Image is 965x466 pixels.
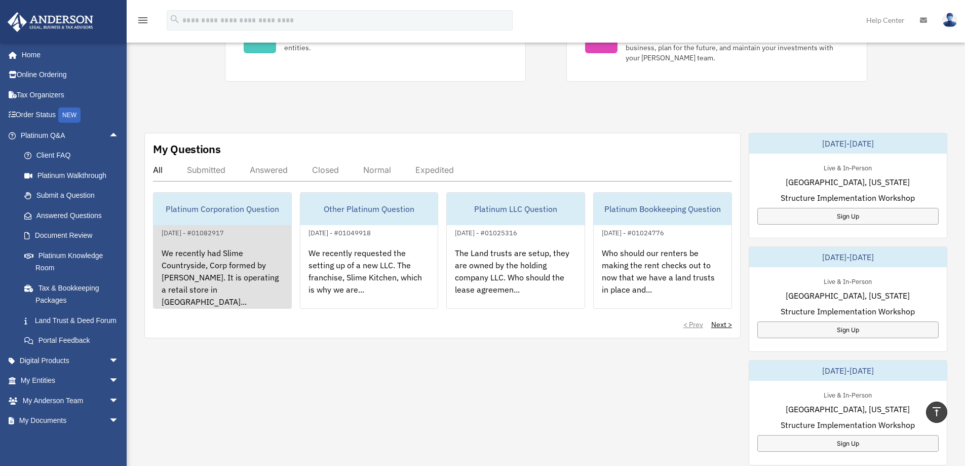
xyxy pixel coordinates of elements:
[926,402,947,423] a: vertical_align_top
[109,431,129,451] span: arrow_drop_down
[942,13,957,27] img: User Pic
[931,406,943,418] i: vertical_align_top
[250,165,288,175] div: Answered
[757,435,939,452] a: Sign Up
[187,165,225,175] div: Submitted
[14,331,134,351] a: Portal Feedback
[300,239,438,318] div: We recently requested the setting up of a new LLC. The franchise, Slime Kitchen, which is why we ...
[14,226,134,246] a: Document Review
[7,431,134,451] a: Online Learningarrow_drop_down
[169,14,180,25] i: search
[7,65,134,85] a: Online Ordering
[7,350,134,371] a: Digital Productsarrow_drop_down
[7,105,134,126] a: Order StatusNEW
[7,85,134,105] a: Tax Organizers
[749,247,947,267] div: [DATE]-[DATE]
[109,411,129,432] span: arrow_drop_down
[109,371,129,391] span: arrow_drop_down
[14,146,134,166] a: Client FAQ
[14,245,134,278] a: Platinum Knowledge Room
[153,141,221,157] div: My Questions
[447,239,585,318] div: The Land trusts are setup, they are owned by the holding company LLC. Who should the lease agreem...
[58,107,81,123] div: NEW
[757,208,939,225] a: Sign Up
[109,350,129,371] span: arrow_drop_down
[594,227,672,237] div: [DATE] - #01024776
[14,165,134,186] a: Platinum Walkthrough
[153,192,292,309] a: Platinum Corporation Question[DATE] - #01082917We recently had Slime Countryside, Corp formed by ...
[300,227,379,237] div: [DATE] - #01049918
[816,275,880,286] div: Live & In-Person
[816,162,880,172] div: Live & In-Person
[711,319,732,330] a: Next >
[781,192,915,204] span: Structure Implementation Workshop
[786,403,910,415] span: [GEOGRAPHIC_DATA], [US_STATE]
[153,165,163,175] div: All
[137,14,149,26] i: menu
[14,205,134,226] a: Answered Questions
[14,310,134,331] a: Land Trust & Deed Forum
[153,239,291,318] div: We recently had Slime Countryside, Corp formed by [PERSON_NAME]. It is operating a retail store i...
[5,12,96,32] img: Anderson Advisors Platinum Portal
[312,165,339,175] div: Closed
[757,321,939,338] a: Sign Up
[300,192,439,309] a: Other Platinum Question[DATE] - #01049918We recently requested the setting up of a new LLC. The f...
[415,165,454,175] div: Expedited
[14,186,134,206] a: Submit a Question
[109,125,129,146] span: arrow_drop_up
[300,193,438,225] div: Other Platinum Question
[447,193,585,225] div: Platinum LLC Question
[749,361,947,381] div: [DATE]-[DATE]
[446,192,585,309] a: Platinum LLC Question[DATE] - #01025316The Land trusts are setup, they are owned by the holding c...
[781,305,915,317] span: Structure Implementation Workshop
[447,227,525,237] div: [DATE] - #01025316
[153,193,291,225] div: Platinum Corporation Question
[816,389,880,400] div: Live & In-Person
[7,371,134,391] a: My Entitiesarrow_drop_down
[137,18,149,26] a: menu
[749,133,947,154] div: [DATE]-[DATE]
[786,290,910,302] span: [GEOGRAPHIC_DATA], [US_STATE]
[594,193,731,225] div: Platinum Bookkeeping Question
[7,45,129,65] a: Home
[109,390,129,411] span: arrow_drop_down
[593,192,732,309] a: Platinum Bookkeeping Question[DATE] - #01024776Who should our renters be making the rent checks o...
[781,419,915,431] span: Structure Implementation Workshop
[594,239,731,318] div: Who should our renters be making the rent checks out to now that we have a land trusts in place a...
[14,278,134,310] a: Tax & Bookkeeping Packages
[7,125,134,146] a: Platinum Q&Aarrow_drop_up
[363,165,391,175] div: Normal
[7,390,134,411] a: My Anderson Teamarrow_drop_down
[153,227,232,237] div: [DATE] - #01082917
[786,176,910,188] span: [GEOGRAPHIC_DATA], [US_STATE]
[7,411,134,431] a: My Documentsarrow_drop_down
